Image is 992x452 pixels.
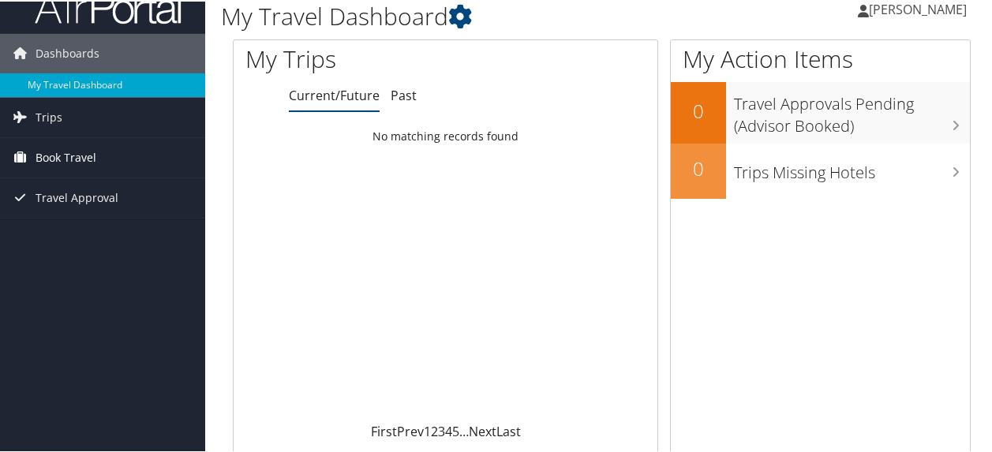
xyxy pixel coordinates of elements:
span: Travel Approval [36,177,118,216]
span: Trips [36,96,62,136]
h1: My Trips [245,41,469,74]
span: … [459,421,469,439]
td: No matching records found [234,121,657,149]
a: Next [469,421,496,439]
h1: My Action Items [671,41,970,74]
a: 0Travel Approvals Pending (Advisor Booked) [671,80,970,141]
span: Book Travel [36,136,96,176]
h2: 0 [671,154,726,181]
a: Current/Future [289,85,380,103]
a: First [371,421,397,439]
a: Last [496,421,521,439]
a: 5 [452,421,459,439]
a: 3 [438,421,445,439]
a: 1 [424,421,431,439]
h3: Trips Missing Hotels [734,152,970,182]
a: 0Trips Missing Hotels [671,142,970,197]
a: 2 [431,421,438,439]
a: Past [391,85,417,103]
a: Prev [397,421,424,439]
h3: Travel Approvals Pending (Advisor Booked) [734,84,970,136]
h2: 0 [671,96,726,123]
a: 4 [445,421,452,439]
span: Dashboards [36,32,99,72]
